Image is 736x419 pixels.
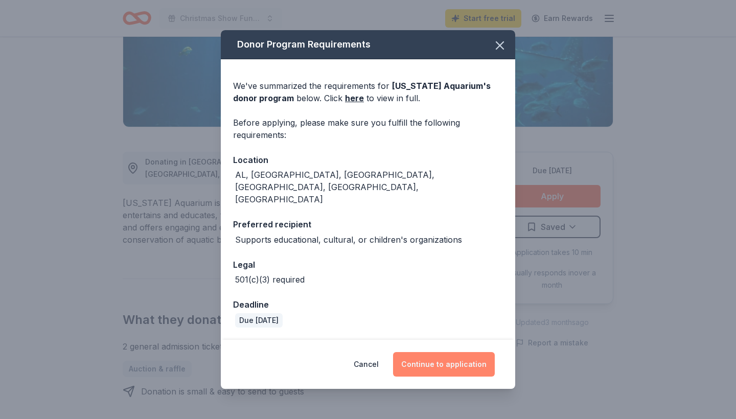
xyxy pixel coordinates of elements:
[235,234,462,246] div: Supports educational, cultural, or children's organizations
[235,313,283,328] div: Due [DATE]
[354,352,379,377] button: Cancel
[233,153,503,167] div: Location
[393,352,495,377] button: Continue to application
[233,80,503,104] div: We've summarized the requirements for below. Click to view in full.
[345,92,364,104] a: here
[235,169,503,205] div: AL, [GEOGRAPHIC_DATA], [GEOGRAPHIC_DATA], [GEOGRAPHIC_DATA], [GEOGRAPHIC_DATA], [GEOGRAPHIC_DATA]
[233,298,503,311] div: Deadline
[235,273,305,286] div: 501(c)(3) required
[233,117,503,141] div: Before applying, please make sure you fulfill the following requirements:
[233,258,503,271] div: Legal
[221,30,515,59] div: Donor Program Requirements
[233,218,503,231] div: Preferred recipient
